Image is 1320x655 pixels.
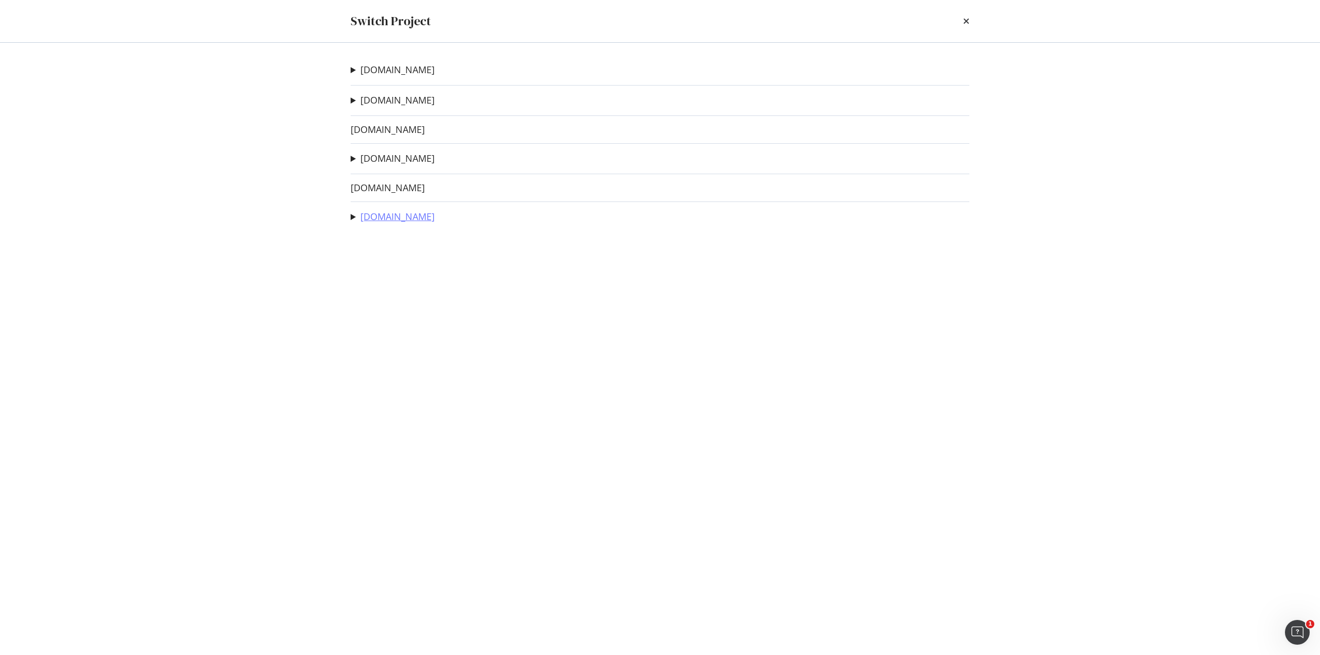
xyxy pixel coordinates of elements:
summary: [DOMAIN_NAME] [351,210,435,224]
a: [DOMAIN_NAME] [360,211,435,222]
span: 1 [1306,620,1314,628]
div: times [963,12,969,30]
a: [DOMAIN_NAME] [360,95,435,106]
summary: [DOMAIN_NAME] [351,94,435,107]
iframe: Intercom live chat [1285,620,1310,645]
summary: [DOMAIN_NAME] [351,63,435,77]
a: [DOMAIN_NAME] [360,153,435,164]
a: [DOMAIN_NAME] [351,124,425,135]
div: Switch Project [351,12,431,30]
a: [DOMAIN_NAME] [351,182,425,193]
a: [DOMAIN_NAME] [360,64,435,75]
summary: [DOMAIN_NAME] [351,152,435,165]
